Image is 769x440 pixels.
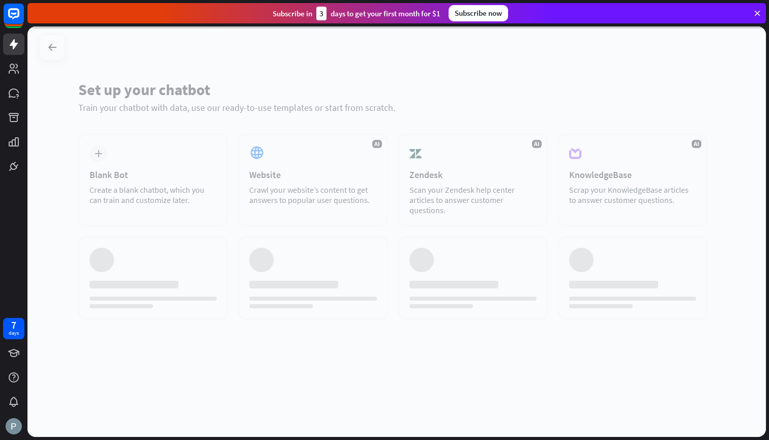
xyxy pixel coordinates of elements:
div: 3 [316,7,327,20]
div: Subscribe now [449,5,508,21]
div: Subscribe in days to get your first month for $1 [273,7,440,20]
div: 7 [11,320,16,330]
a: 7 days [3,318,24,339]
div: days [9,330,19,337]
